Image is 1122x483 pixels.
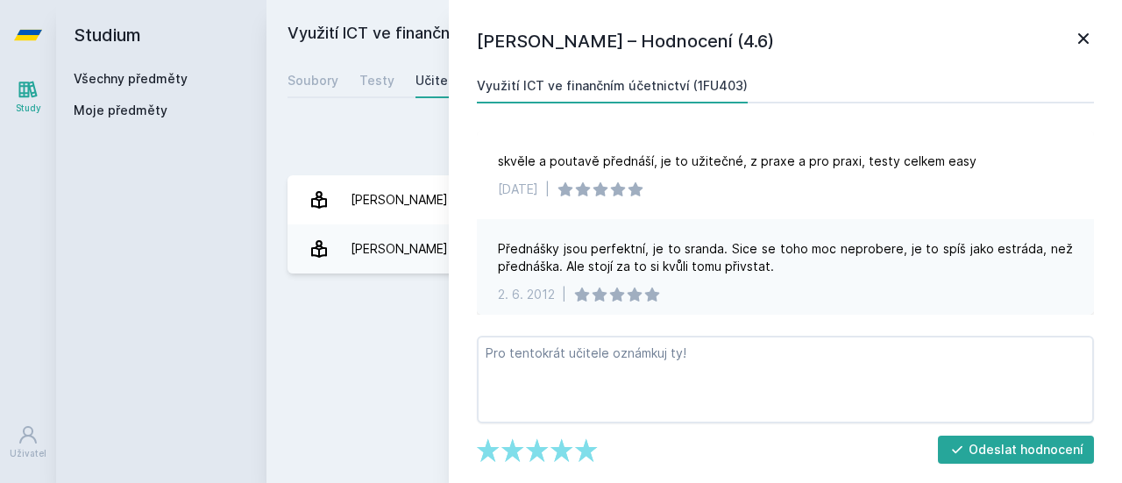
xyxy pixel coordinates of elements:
[288,175,1101,224] a: [PERSON_NAME] 6 hodnocení 3.5
[359,72,394,89] div: Testy
[498,286,555,303] div: 2. 6. 2012
[74,71,188,86] a: Všechny předměty
[351,231,448,266] div: [PERSON_NAME]
[4,70,53,124] a: Study
[498,240,1073,275] div: Přednášky jsou perfektní, je to sranda. Sice se toho moc neprobere, je to spíš jako estráda, než ...
[415,72,459,89] div: Učitelé
[498,181,538,198] div: [DATE]
[288,72,338,89] div: Soubory
[16,102,41,115] div: Study
[10,447,46,460] div: Uživatel
[288,63,338,98] a: Soubory
[545,181,550,198] div: |
[74,102,167,119] span: Moje předměty
[498,153,976,170] div: skvěle a poutavě přednáší, je to užitečné, z praxe a pro praxi, testy celkem easy
[288,224,1101,273] a: [PERSON_NAME] 5 hodnocení 4.6
[562,286,566,303] div: |
[351,182,448,217] div: [PERSON_NAME]
[288,21,905,49] h2: Využití ICT ve finančním účetnictví (1FU403)
[415,63,459,98] a: Učitelé
[359,63,394,98] a: Testy
[4,416,53,469] a: Uživatel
